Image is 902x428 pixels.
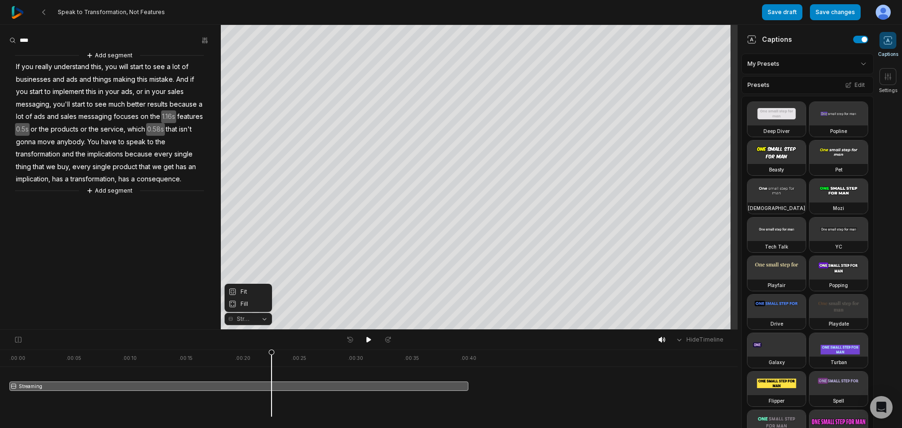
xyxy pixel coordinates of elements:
button: Streaming [225,313,272,325]
div: Streaming [225,284,272,312]
div: Fill [225,298,272,310]
span: Streaming [237,315,253,323]
div: Fit [225,286,272,298]
div: Open Intercom Messenger [870,396,893,419]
